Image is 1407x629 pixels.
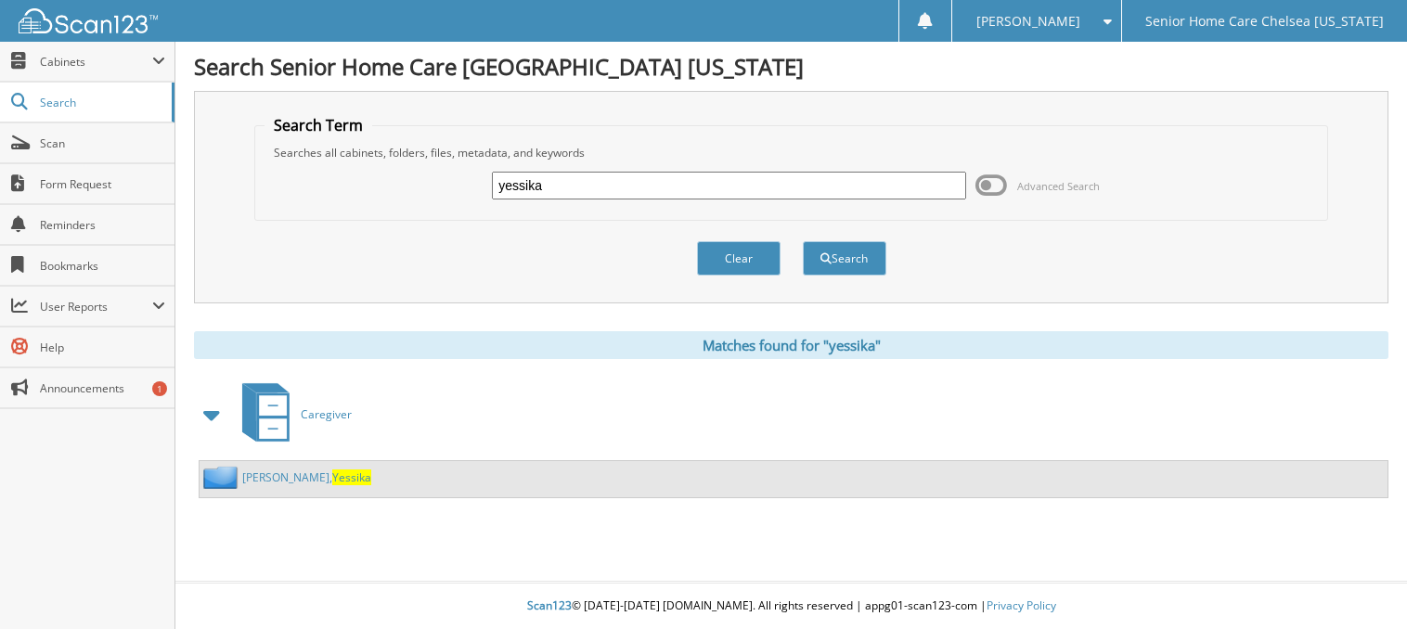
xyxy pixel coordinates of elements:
[152,381,167,396] div: 1
[40,340,165,355] span: Help
[265,145,1317,160] div: Searches all cabinets, folders, files, metadata, and keywords
[332,469,371,485] span: Yessika
[40,135,165,151] span: Scan
[175,584,1407,629] div: © [DATE]-[DATE] [DOMAIN_NAME]. All rights reserved | appg01-scan123-com |
[697,241,781,276] button: Clear
[1017,179,1100,193] span: Advanced Search
[19,8,158,33] img: scan123-logo-white.svg
[1145,16,1384,27] span: Senior Home Care Chelsea [US_STATE]
[301,406,352,422] span: Caregiver
[527,597,572,613] span: Scan123
[40,217,165,233] span: Reminders
[976,16,1080,27] span: [PERSON_NAME]
[803,241,886,276] button: Search
[265,115,372,135] legend: Search Term
[40,95,162,110] span: Search
[231,378,352,451] a: Caregiver
[194,331,1388,359] div: Matches found for "yessika"
[242,469,371,485] a: [PERSON_NAME],Yessika
[987,597,1056,613] a: Privacy Policy
[203,466,242,489] img: folder2.png
[40,176,165,192] span: Form Request
[40,54,152,70] span: Cabinets
[194,51,1388,82] h1: Search Senior Home Care [GEOGRAPHIC_DATA] [US_STATE]
[40,380,165,396] span: Announcements
[40,258,165,274] span: Bookmarks
[40,299,152,314] span: User Reports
